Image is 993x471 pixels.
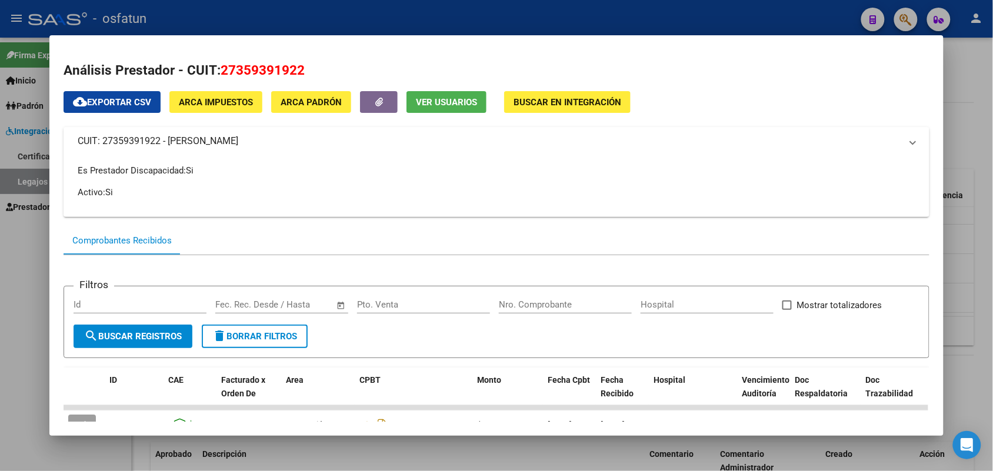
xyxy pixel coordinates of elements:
input: Fecha inicio [215,299,263,310]
datatable-header-cell: Doc Respaldatoria [790,368,861,419]
div: Open Intercom Messenger [953,431,981,459]
span: Area [286,375,304,385]
button: Ver Usuarios [406,91,486,113]
button: Buscar en Integración [504,91,631,113]
mat-expansion-panel-header: CUIT: 27359391922 - [PERSON_NAME] [64,127,929,155]
span: Exportar CSV [73,97,151,108]
h2: Análisis Prestador - CUIT: [64,61,929,81]
span: Borrar Filtros [212,331,297,342]
datatable-header-cell: Fecha Recibido [596,368,649,419]
span: Monto [477,375,501,385]
span: Doc Respaldatoria [795,375,848,398]
mat-panel-title: CUIT: 27359391922 - [PERSON_NAME] [78,134,901,148]
button: Buscar Registros [74,325,192,348]
span: ARCA Padrón [281,97,342,108]
span: Vencimiento Auditoría [742,375,789,398]
span: CAE [168,375,184,385]
span: Si [186,165,194,176]
span: K25 - GENMED [221,420,275,429]
span: 95087 [109,420,133,429]
datatable-header-cell: Monto [472,368,543,419]
input: Fecha fin [274,299,331,310]
button: ARCA Impuestos [169,91,262,113]
span: Buscar en Integración [514,97,621,108]
p: Es Prestador Discapacidad: [78,164,915,177]
datatable-header-cell: Vencimiento Auditoría [737,368,790,419]
span: [DATE] [548,420,572,429]
span: Fecha Recibido [601,375,634,398]
span: Ver Usuarios [416,97,477,108]
span: Hospital [654,375,685,385]
span: [DATE] [601,420,625,429]
datatable-header-cell: Area [281,368,355,419]
span: 27359391922 [221,62,305,78]
button: ARCA Padrón [271,91,351,113]
div: Comprobantes Recibidos [72,234,172,248]
mat-icon: delete [212,329,226,343]
strong: Factura C: 1 - 288 [390,420,456,430]
mat-icon: cloud_download [73,95,87,109]
span: Mostrar totalizadores [797,298,882,312]
button: Open calendar [334,299,348,312]
datatable-header-cell: Fecha Cpbt [543,368,596,419]
datatable-header-cell: CPBT [355,368,472,419]
span: Fecha Cpbt [548,375,590,385]
mat-icon: search [84,329,98,343]
span: CPBT [359,375,381,385]
datatable-header-cell: Hospital [649,368,737,419]
button: Borrar Filtros [202,325,308,348]
span: ARCA Impuestos [179,97,253,108]
h3: Filtros [74,277,114,292]
span: Buscar Registros [84,331,182,342]
datatable-header-cell: CAE [164,368,216,419]
button: Exportar CSV [64,91,161,113]
span: Facturado x Orden De [221,375,265,398]
span: Si [105,187,113,198]
i: Descargar documento [375,416,390,435]
strong: $ 98.964,88 [477,420,521,429]
span: Doc Trazabilidad [865,375,913,398]
datatable-header-cell: ID [105,368,164,419]
span: Integración [286,420,328,429]
datatable-header-cell: Doc Trazabilidad [861,368,931,419]
span: ID [109,375,117,385]
datatable-header-cell: Facturado x Orden De [216,368,281,419]
p: Activo: [78,186,915,199]
div: CUIT: 27359391922 - [PERSON_NAME] [64,155,929,217]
